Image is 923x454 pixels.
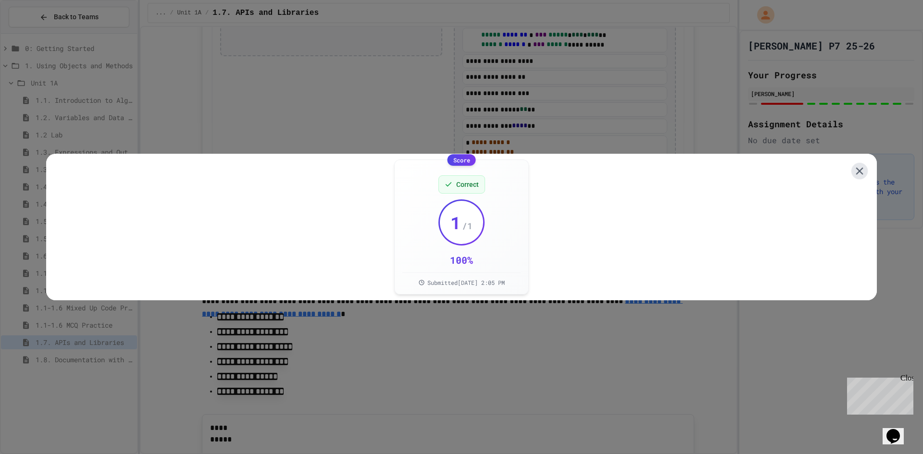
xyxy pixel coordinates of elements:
[427,279,505,286] span: Submitted [DATE] 2:05 PM
[448,154,476,166] div: Score
[450,213,461,232] span: 1
[843,374,913,415] iframe: chat widget
[456,180,479,189] span: Correct
[883,416,913,444] iframe: chat widget
[462,219,473,233] span: / 1
[450,253,473,267] div: 100 %
[4,4,66,61] div: Chat with us now!Close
